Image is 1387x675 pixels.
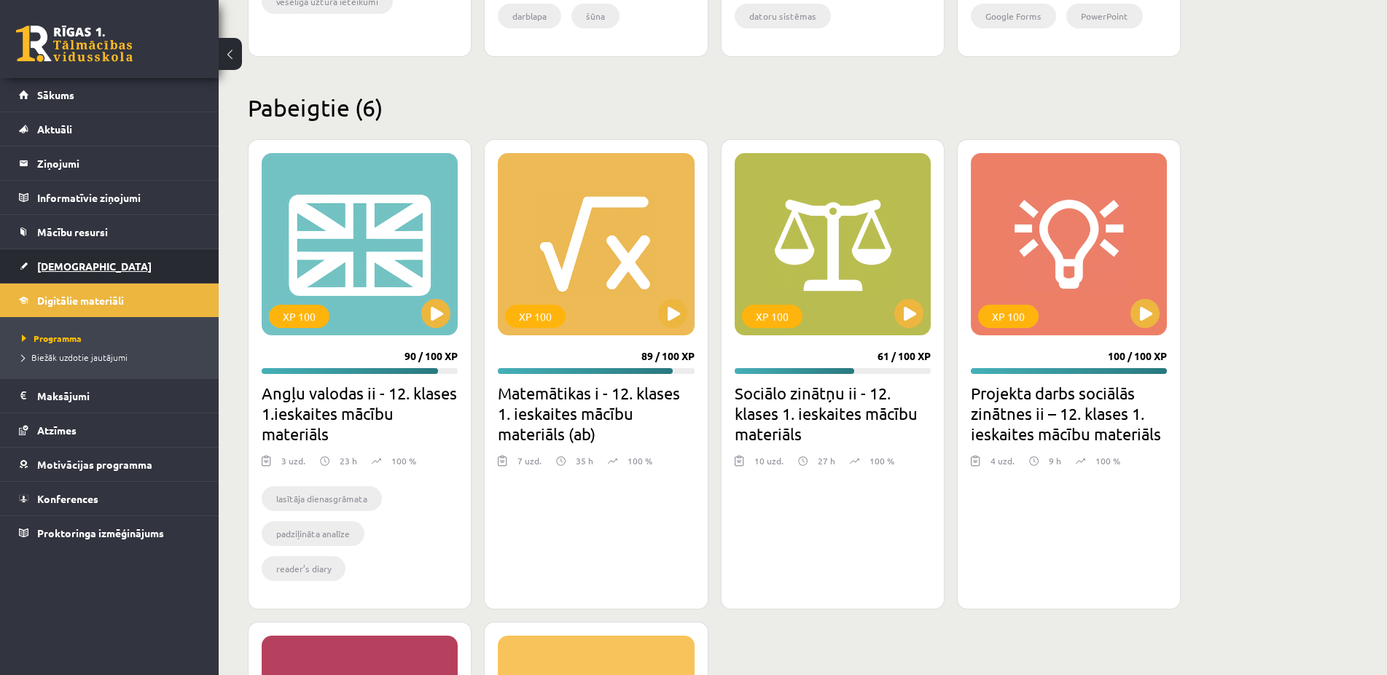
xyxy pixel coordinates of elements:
span: Aktuāli [37,122,72,136]
legend: Informatīvie ziņojumi [37,181,200,214]
p: 100 % [870,454,894,467]
h2: Angļu valodas ii - 12. klases 1.ieskaites mācību materiāls [262,383,458,444]
p: 23 h [340,454,357,467]
a: Rīgas 1. Tālmācības vidusskola [16,26,133,62]
p: 100 % [1095,454,1120,467]
div: 7 uzd. [517,454,542,476]
div: XP 100 [505,305,566,328]
div: XP 100 [269,305,329,328]
a: Konferences [19,482,200,515]
legend: Ziņojumi [37,147,200,180]
a: [DEMOGRAPHIC_DATA] [19,249,200,283]
span: Programma [22,332,82,344]
li: padziļināta analīze [262,521,364,546]
a: Digitālie materiāli [19,284,200,317]
h2: Pabeigtie (6) [248,93,1181,122]
a: Programma [22,332,204,345]
a: Mācību resursi [19,215,200,249]
a: Proktoringa izmēģinājums [19,516,200,550]
p: 9 h [1049,454,1061,467]
li: PowerPoint [1066,4,1143,28]
a: Biežāk uzdotie jautājumi [22,351,204,364]
legend: Maksājumi [37,379,200,413]
span: Atzīmes [37,424,77,437]
span: Biežāk uzdotie jautājumi [22,351,128,363]
li: reader’s diary [262,556,345,581]
a: Informatīvie ziņojumi [19,181,200,214]
p: 100 % [628,454,652,467]
span: Motivācijas programma [37,458,152,471]
span: Mācību resursi [37,225,108,238]
li: darblapa [498,4,561,28]
span: Sākums [37,88,74,101]
h2: Matemātikas i - 12. klases 1. ieskaites mācību materiāls (ab) [498,383,694,444]
a: Sākums [19,78,200,112]
div: 4 uzd. [991,454,1015,476]
h2: Projekta darbs sociālās zinātnes ii – 12. klases 1. ieskaites mācību materiāls [971,383,1167,444]
span: Konferences [37,492,98,505]
a: Aktuāli [19,112,200,146]
li: Google Forms [971,4,1056,28]
li: lasītāja dienasgrāmata [262,486,382,511]
a: Motivācijas programma [19,448,200,481]
div: XP 100 [742,305,802,328]
div: 3 uzd. [281,454,305,476]
li: datoru sistēmas [735,4,831,28]
span: Proktoringa izmēģinājums [37,526,164,539]
p: 100 % [391,454,416,467]
a: Ziņojumi [19,147,200,180]
li: šūna [571,4,620,28]
p: 27 h [818,454,835,467]
div: XP 100 [978,305,1039,328]
a: Maksājumi [19,379,200,413]
p: 35 h [576,454,593,467]
span: Digitālie materiāli [37,294,124,307]
a: Atzīmes [19,413,200,447]
h2: Sociālo zinātņu ii - 12. klases 1. ieskaites mācību materiāls [735,383,931,444]
div: 10 uzd. [754,454,784,476]
span: [DEMOGRAPHIC_DATA] [37,260,152,273]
